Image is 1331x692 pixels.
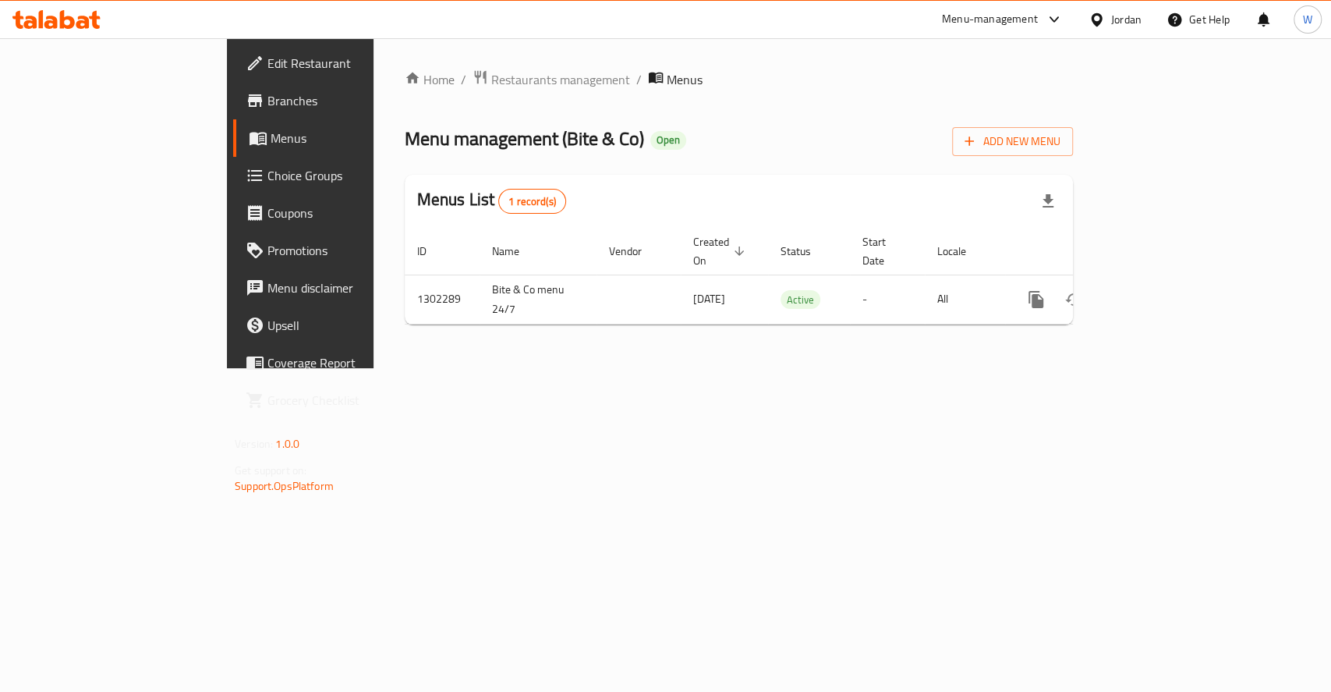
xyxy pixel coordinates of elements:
span: Created On [693,232,749,270]
span: Open [650,133,686,147]
a: Menu disclaimer [233,269,449,307]
li: / [461,70,466,89]
li: / [636,70,642,89]
div: Jordan [1111,11,1142,28]
a: Upsell [233,307,449,344]
table: enhanced table [405,228,1180,325]
span: Add New Menu [965,132,1060,151]
a: Menus [233,119,449,157]
span: Vendor [609,242,662,261]
a: Support.OpsPlatform [235,476,334,496]
td: - [850,275,925,324]
span: Name [492,242,540,261]
span: Restaurants management [491,70,630,89]
span: Coverage Report [267,353,437,372]
a: Edit Restaurant [233,44,449,82]
span: Active [781,291,820,309]
a: Choice Groups [233,157,449,194]
span: Version: [235,434,273,454]
span: Menu disclaimer [267,279,437,297]
span: 1 record(s) [499,194,565,209]
div: Active [781,290,820,309]
span: Branches [267,91,437,110]
span: Choice Groups [267,166,437,185]
th: Actions [1005,228,1180,275]
span: W [1303,11,1312,28]
button: Add New Menu [952,127,1073,156]
a: Coverage Report [233,344,449,381]
span: 1.0.0 [275,434,299,454]
span: Get support on: [235,460,306,481]
span: ID [417,242,447,261]
span: Coupons [267,204,437,222]
span: Promotions [267,241,437,260]
span: [DATE] [693,289,725,309]
span: Status [781,242,831,261]
div: Export file [1029,183,1067,220]
span: Start Date [862,232,906,270]
button: Change Status [1055,281,1092,318]
div: Open [650,131,686,150]
span: Menus [667,70,703,89]
span: Menus [271,129,437,147]
a: Promotions [233,232,449,269]
span: Menu management ( Bite & Co ) [405,121,644,156]
span: Grocery Checklist [267,391,437,410]
div: Menu-management [942,10,1038,29]
h2: Menus List [417,188,566,214]
a: Restaurants management [473,69,630,90]
a: Grocery Checklist [233,381,449,419]
a: Branches [233,82,449,119]
span: Edit Restaurant [267,54,437,73]
div: Total records count [498,189,566,214]
span: Upsell [267,316,437,335]
span: Locale [937,242,986,261]
nav: breadcrumb [405,69,1073,90]
a: Coupons [233,194,449,232]
td: All [925,275,1005,324]
td: Bite & Co menu 24/7 [480,275,596,324]
button: more [1018,281,1055,318]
